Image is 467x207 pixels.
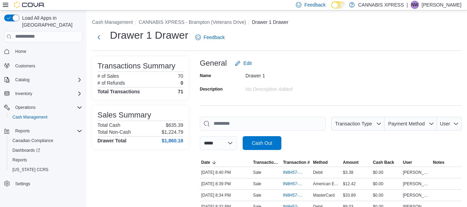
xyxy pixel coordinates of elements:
[283,192,303,198] span: IN8H57-775338
[343,160,358,165] span: Amount
[342,158,372,167] button: Amount
[304,1,325,8] span: Feedback
[97,122,120,128] h6: Total Cash
[7,165,85,175] button: [US_STATE] CCRS
[313,170,323,175] span: Debit
[10,166,51,174] a: [US_STATE] CCRS
[1,60,85,70] button: Customers
[372,158,402,167] button: Cash Back
[10,146,82,154] span: Dashboards
[422,1,461,9] p: [PERSON_NAME]
[253,170,261,175] p: Sale
[403,192,430,198] span: [PERSON_NAME]
[15,63,35,69] span: Customers
[14,1,45,8] img: Cova
[7,112,85,122] button: Cash Management
[10,137,82,145] span: Canadian Compliance
[253,160,280,165] span: Transaction Type
[1,103,85,112] button: Operations
[343,192,356,198] span: $33.89
[12,76,32,84] button: Catalog
[252,19,289,25] button: Drawer 1 Drawer
[283,191,310,199] button: IN8H57-775338
[178,73,183,79] p: 70
[313,192,335,198] span: MasterCard
[311,158,342,167] button: Method
[10,113,50,121] a: Cash Management
[335,121,372,126] span: Transaction Type
[403,181,430,187] span: [PERSON_NAME]
[15,49,26,54] span: Home
[10,156,30,164] a: Reports
[12,138,53,143] span: Canadian Compliance
[252,140,272,147] span: Cash Out
[92,30,106,44] button: Next
[15,91,32,96] span: Inventory
[200,180,252,188] div: [DATE] 8:39 PM
[331,117,384,131] button: Transaction Type
[343,170,353,175] span: $3.38
[331,1,346,9] input: Dark Mode
[15,77,29,83] span: Catalog
[7,136,85,145] button: Canadian Compliance
[1,46,85,56] button: Home
[15,128,30,134] span: Reports
[97,111,151,119] h3: Sales Summary
[12,103,38,112] button: Operations
[282,158,312,167] button: Transaction #
[12,127,82,135] span: Reports
[372,168,402,177] div: $0.00
[245,84,338,92] div: No Description added
[384,117,437,131] button: Payment Method
[313,160,328,165] span: Method
[12,180,33,188] a: Settings
[12,61,82,70] span: Customers
[10,113,82,121] span: Cash Management
[92,19,461,27] nav: An example of EuiBreadcrumbs
[403,170,430,175] span: [PERSON_NAME]
[283,168,310,177] button: IN8H57-775342
[1,126,85,136] button: Reports
[200,158,252,167] button: Date
[343,181,356,187] span: $12.42
[178,89,183,94] h4: 71
[12,47,29,56] a: Home
[283,160,310,165] span: Transaction #
[245,70,338,78] div: Drawer 1
[200,117,326,131] input: This is a search bar. As you type, the results lower in the page will automatically filter.
[204,34,225,41] span: Feedback
[243,60,252,67] span: Edit
[402,158,432,167] button: User
[162,129,183,135] p: $1,224.79
[200,168,252,177] div: [DATE] 8:40 PM
[4,44,82,207] nav: Complex example
[283,170,303,175] span: IN8H57-775342
[1,75,85,85] button: Catalog
[110,28,188,42] h1: Drawer 1 Drawer
[97,138,127,143] h4: Drawer Total
[232,56,254,70] button: Edit
[200,73,211,78] label: Name
[372,191,402,199] div: $0.00
[437,117,461,131] button: User
[411,1,419,9] div: Nathan Wilson
[200,59,227,67] h3: General
[372,180,402,188] div: $0.00
[313,181,340,187] span: American Express
[12,179,82,188] span: Settings
[180,80,183,86] p: 0
[15,181,30,187] span: Settings
[193,30,227,44] a: Feedback
[19,15,82,28] span: Load All Apps in [GEOGRAPHIC_DATA]
[431,158,461,167] button: Notes
[162,138,183,143] h4: $1,860.18
[12,90,35,98] button: Inventory
[407,1,408,9] p: |
[97,73,119,79] h6: # of Sales
[15,105,36,110] span: Operations
[440,121,450,126] span: User
[1,89,85,98] button: Inventory
[7,145,85,155] a: Dashboards
[358,1,404,9] p: CANNABIS XPRESS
